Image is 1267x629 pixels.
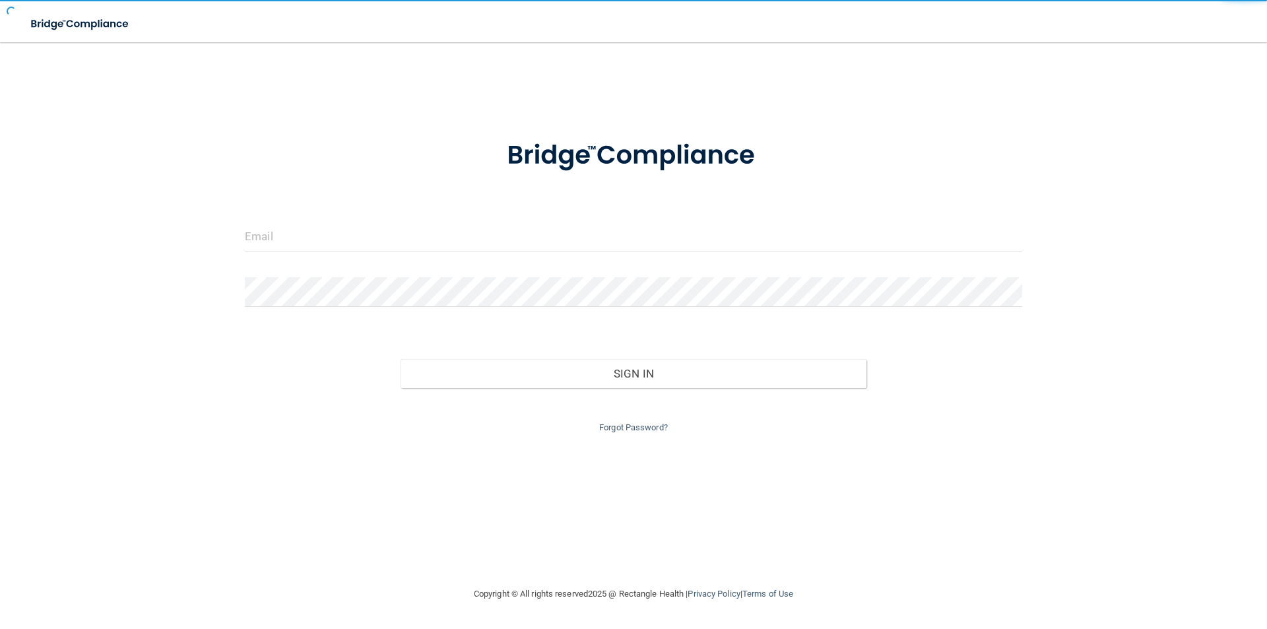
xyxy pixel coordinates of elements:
a: Privacy Policy [688,589,740,599]
img: bridge_compliance_login_screen.278c3ca4.svg [20,11,141,38]
button: Sign In [401,359,867,388]
div: Copyright © All rights reserved 2025 @ Rectangle Health | | [393,573,874,615]
a: Forgot Password? [599,422,668,432]
img: bridge_compliance_login_screen.278c3ca4.svg [480,121,787,190]
a: Terms of Use [742,589,793,599]
input: Email [245,222,1022,251]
